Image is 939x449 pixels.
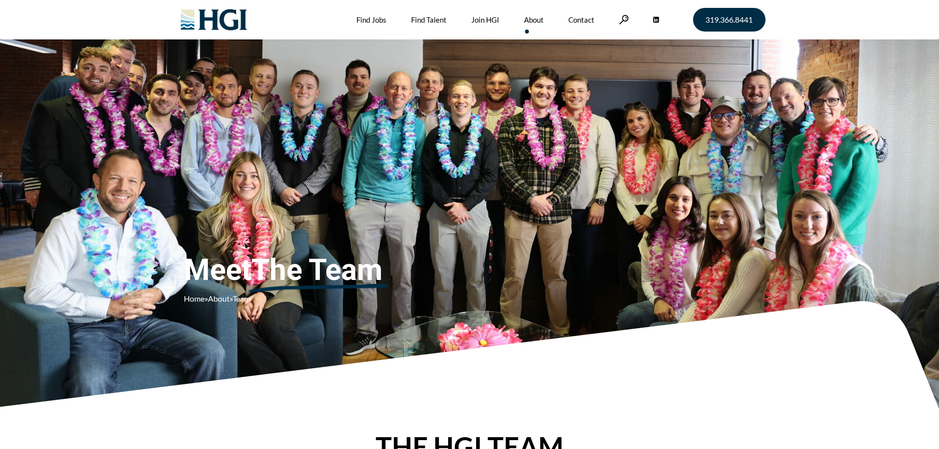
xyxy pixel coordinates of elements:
[184,294,250,303] span: » »
[251,252,383,288] u: The Team
[184,252,450,288] span: Meet
[705,16,753,24] span: 319.366.8441
[619,15,629,24] a: Search
[184,294,205,303] a: Home
[208,294,230,303] a: About
[233,294,250,303] span: Team
[693,8,765,32] a: 319.366.8441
